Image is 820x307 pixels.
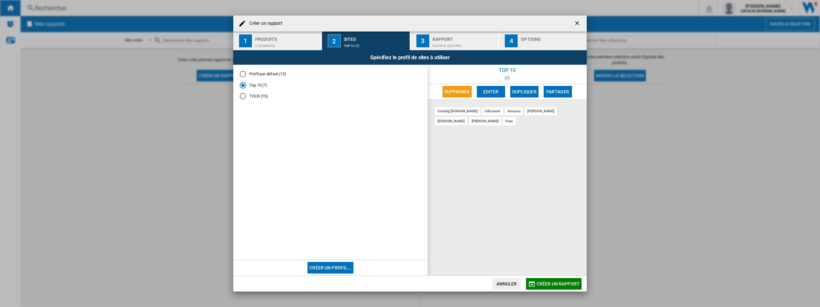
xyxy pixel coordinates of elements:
span: Créer un rapport [537,281,580,286]
md-radio-button: TOUS (15) [240,93,421,99]
button: 3 Rapport Matrice des prix [411,32,499,50]
div: Options [521,34,584,41]
button: getI18NText('BUTTONS.CLOSE_DIALOG') [571,17,584,30]
button: Supprimer [442,86,471,98]
div: cdiscount [482,107,503,115]
div: [PERSON_NAME] [469,117,501,125]
button: 1 Produits 2 segments [233,32,322,50]
div: 2 segments [255,41,318,48]
button: 4 Options [499,32,587,50]
div: [PERSON_NAME] [435,117,467,125]
div: 1 [239,34,252,47]
md-radio-button: Profil par défaut (15) [240,71,421,77]
md-radio-button: Top 10 (7) [240,82,421,88]
div: 3 [416,34,429,47]
button: Partager [544,86,572,98]
div: Spécifiez le profil de sites à utiliser [233,50,587,65]
div: (7) [428,76,587,80]
ng-md-icon: getI18NText('BUTTONS.CLOSE_DIALOG') [574,20,582,28]
button: Créer un rapport [526,278,582,290]
div: Rapport [432,34,496,41]
div: Top 10 (7) [344,41,407,48]
div: amazon [505,107,523,115]
div: catalog [DOMAIN_NAME] [435,107,480,115]
div: fnac [503,117,516,125]
button: Editer [477,86,505,98]
button: Dupliquer [510,86,539,98]
div: Produits [255,34,318,41]
div: Sites [344,34,407,41]
div: [PERSON_NAME] [525,107,557,115]
div: Top 10 [428,65,587,76]
button: 2 Sites Top 10 (7) [322,32,410,50]
div: 2 [328,34,341,47]
h4: Créer un rapport [246,20,283,27]
button: Créer un profil... [307,262,353,274]
div: Matrice des prix [432,41,496,48]
div: 4 [505,34,518,47]
button: Annuler [493,278,521,290]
